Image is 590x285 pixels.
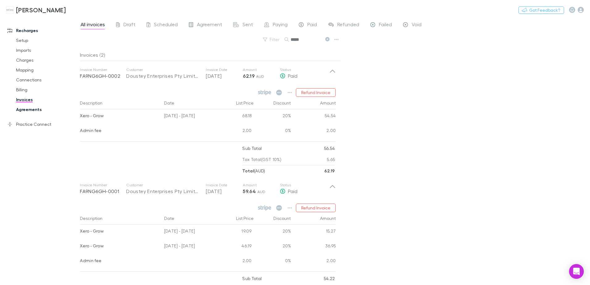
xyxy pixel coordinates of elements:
[518,6,564,14] button: Got Feedback?
[217,254,254,269] div: 2.00
[206,183,243,188] p: Invoice Date
[254,239,291,254] div: 20%
[254,225,291,239] div: 20%
[10,65,83,75] a: Mapping
[126,67,200,72] p: Customer
[217,109,254,124] div: 68.18
[243,73,255,79] strong: 62.19
[162,109,217,124] div: [DATE] - [DATE]
[254,254,291,269] div: 0%
[280,67,329,72] p: Status
[260,36,283,43] button: Filter
[256,74,264,79] span: AUD
[80,67,126,72] p: Invoice Number
[217,124,254,139] div: 2.00
[80,124,159,137] div: Admin fee
[80,254,159,267] div: Admin fee
[243,21,253,29] span: Sent
[10,75,83,85] a: Connections
[80,72,126,80] p: FA9NG6GH-0002
[16,6,66,14] h3: [PERSON_NAME]
[10,105,83,114] a: Agreements
[412,21,422,29] span: Void
[243,188,256,194] strong: 59.64
[243,183,280,188] p: Amount
[257,189,266,194] span: AUD
[243,67,280,72] p: Amount
[217,225,254,239] div: 19.09
[254,124,291,139] div: 0%
[126,188,200,195] div: Doustey Enterprises Pty Limited
[217,239,254,254] div: 46.19
[1,119,83,129] a: Practice Connect
[254,109,291,124] div: 20%
[2,2,69,17] a: [PERSON_NAME]
[206,67,243,72] p: Invoice Date
[291,109,336,124] div: 54.54
[80,225,159,238] div: Xero - Grow
[6,6,14,14] img: Hales Douglass's Logo
[81,21,105,29] span: All invoices
[80,183,126,188] p: Invoice Number
[307,21,317,29] span: Paid
[10,45,83,55] a: Imports
[1,26,83,35] a: Recharges
[75,61,341,86] div: Invoice NumberFA9NG6GH-0002CustomerDoustey Enterprises Pty LimitedInvoice Date[DATE]Amount62.19 A...
[242,154,281,165] p: Tax Total (GST 10%)
[569,264,584,279] div: Open Intercom Messenger
[10,95,83,105] a: Invoices
[242,168,254,173] strong: Total
[10,35,83,45] a: Setup
[10,55,83,65] a: Charges
[296,204,336,212] button: Refund Invoice
[75,176,341,201] div: Invoice NumberFA9NG6GH-0001CustomerDoustey Enterprises Pty LimitedInvoice Date[DATE]Amount59.64 A...
[324,168,335,173] strong: 62.19
[273,21,288,29] span: Paying
[242,165,265,176] p: ( AUD )
[126,183,200,188] p: Customer
[197,21,222,29] span: Agreement
[379,21,392,29] span: Failed
[288,73,297,79] span: Paid
[206,72,243,80] p: [DATE]
[288,188,297,194] span: Paid
[327,154,335,165] p: 5.65
[162,239,217,254] div: [DATE] - [DATE]
[242,143,262,154] p: Sub Total
[80,109,159,122] div: Xero - Grow
[291,124,336,139] div: 2.00
[296,88,336,97] button: Refund Invoice
[242,273,262,284] p: Sub Total
[80,239,159,252] div: Xero - Grow
[291,254,336,269] div: 2.00
[123,21,135,29] span: Draft
[162,225,217,239] div: [DATE] - [DATE]
[280,183,329,188] p: Status
[324,273,335,284] p: 54.22
[291,225,336,239] div: 15.27
[10,85,83,95] a: Billing
[126,72,200,80] div: Doustey Enterprises Pty Limited
[80,188,126,195] p: FA9NG6GH-0001
[154,21,178,29] span: Scheduled
[206,188,243,195] p: [DATE]
[291,239,336,254] div: 36.95
[337,21,359,29] span: Refunded
[324,143,335,154] p: 56.54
